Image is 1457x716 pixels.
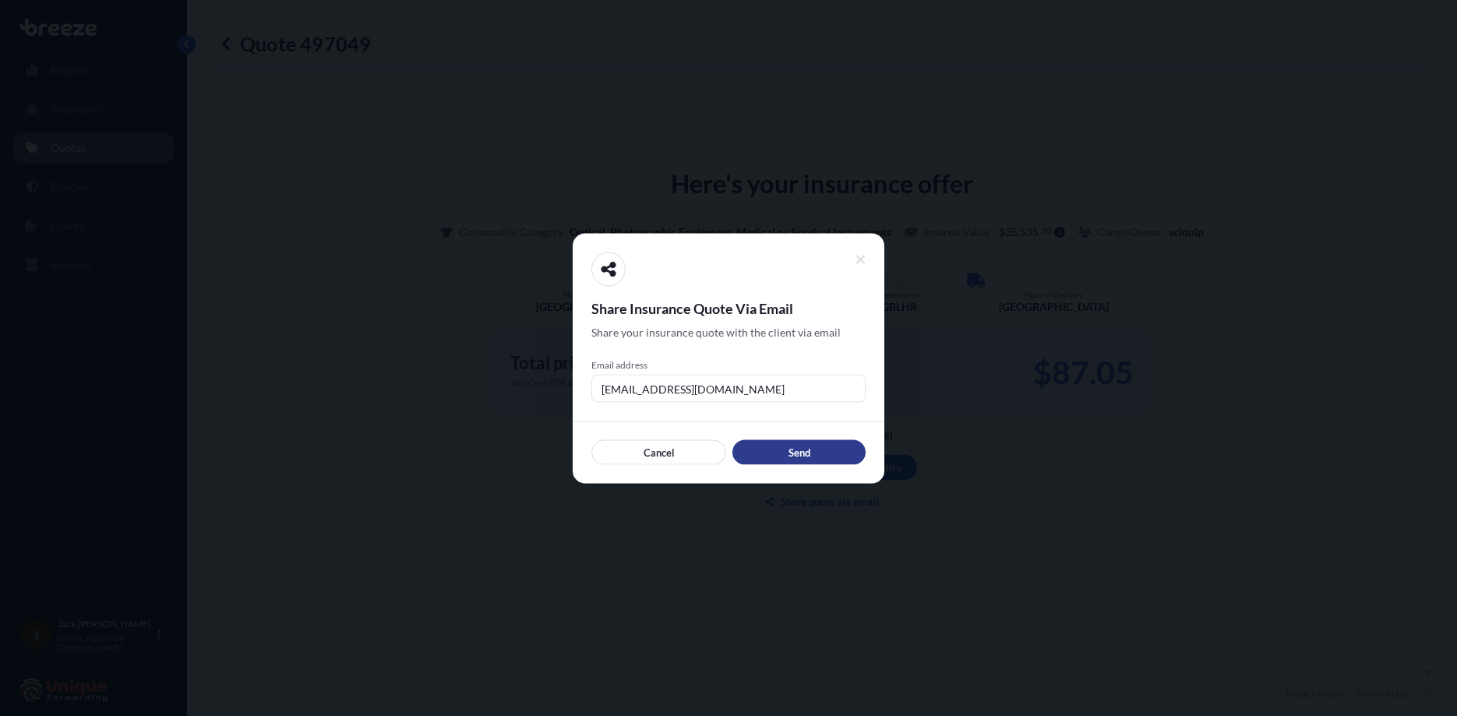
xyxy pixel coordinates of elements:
p: Cancel [644,444,675,460]
span: Share your insurance quote with the client via email [591,324,841,340]
button: Cancel [591,439,726,464]
input: example@gmail.com [591,374,866,402]
button: Send [732,439,866,464]
span: Share Insurance Quote Via Email [591,298,866,317]
span: Email address [591,358,866,371]
p: Send [788,444,810,460]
